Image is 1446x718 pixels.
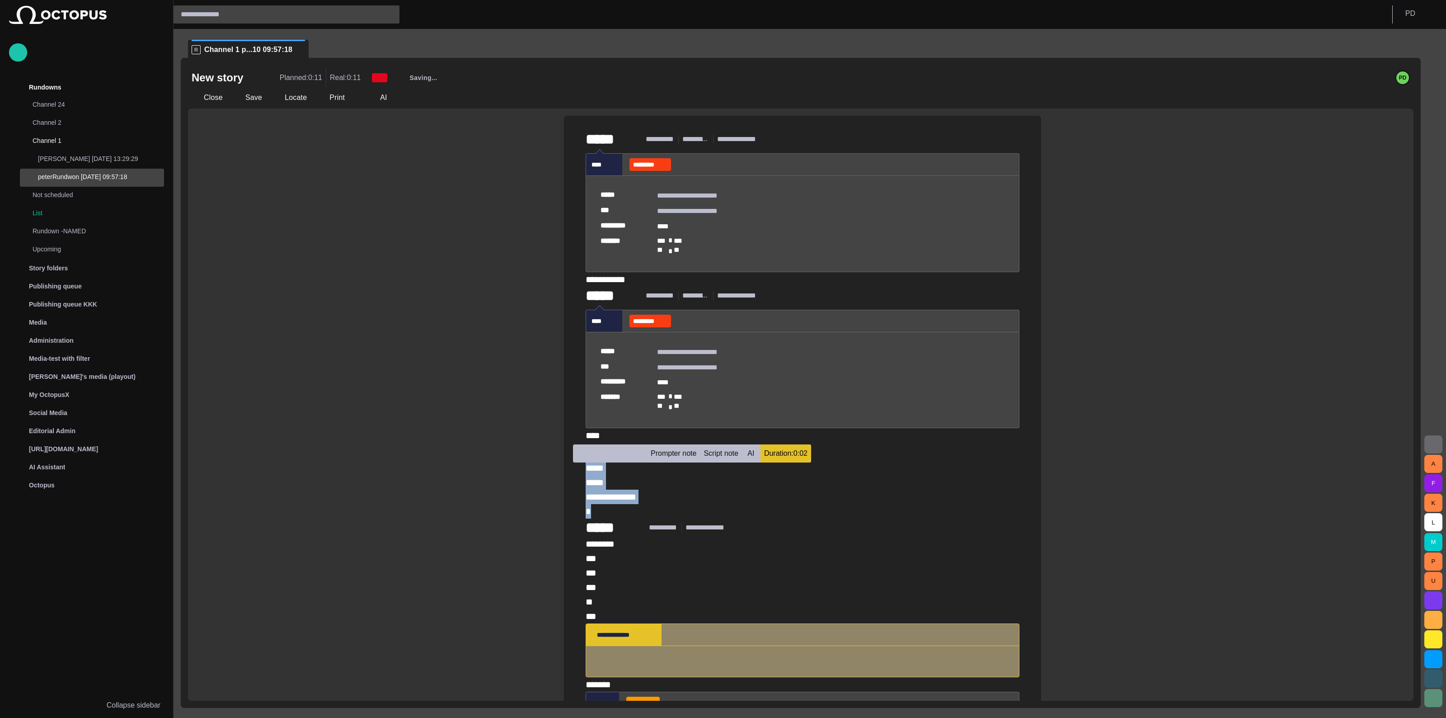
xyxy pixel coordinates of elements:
p: Real: 0:11 [330,72,361,83]
div: [URL][DOMAIN_NAME] [9,440,164,458]
p: Editorial Admin [29,426,75,435]
p: Rundown -NAMED [33,227,146,236]
div: [PERSON_NAME]'s media (playout) [9,368,164,386]
p: AI Assistant [29,463,65,472]
button: Collapse sidebar [9,696,164,714]
button: Close [188,90,226,106]
button: PD [1398,5,1441,22]
button: Save [230,90,265,106]
button: AI [742,444,760,463]
span: Saving... [410,73,437,82]
p: R [192,45,201,54]
p: Media [29,318,47,327]
p: Upcoming [33,245,146,254]
p: Not scheduled [33,190,146,199]
p: Channel 24 [33,100,146,109]
p: Social Media [29,408,67,417]
p: Rundowns [29,83,61,92]
p: List [33,208,164,217]
p: Channel 1 [33,136,146,145]
img: Octopus News Room [9,6,107,24]
ul: main menu [9,78,164,494]
button: Script note [700,444,742,463]
button: M [1424,533,1442,551]
div: Octopus [9,476,164,494]
button: A [1424,455,1442,473]
p: Channel 2 [33,118,146,127]
button: L [1424,513,1442,531]
button: F [1424,474,1442,492]
p: My OctopusX [29,390,69,399]
p: [PERSON_NAME] [DATE] 13:29:29 [38,154,164,163]
div: AI Assistant [9,458,164,476]
p: Story folders [29,264,68,273]
button: K [1424,494,1442,512]
p: peterRundwon [DATE] 09:57:18 [38,172,164,181]
p: Planned: 0:11 [280,72,322,83]
p: Administration [29,336,74,345]
p: Publishing queue KKK [29,300,97,309]
div: List [14,205,164,223]
button: AI [364,90,390,106]
button: P [1424,553,1442,571]
div: Publishing queue [9,277,164,295]
p: [URL][DOMAIN_NAME] [29,444,98,453]
p: Collapse sidebar [107,700,160,711]
div: Media [9,313,164,331]
div: [PERSON_NAME] [DATE] 13:29:29 [20,151,164,169]
span: Channel 1 p...10 09:57:18 [204,45,292,54]
button: Print [314,90,361,106]
p: Octopus [29,481,55,490]
div: peterRundwon [DATE] 09:57:18 [20,169,164,187]
h2: New story [192,71,244,85]
button: Locate [269,90,310,106]
div: RChannel 1 p...10 09:57:18 [188,40,309,58]
button: U [1424,572,1442,590]
p: Publishing queue [29,282,82,291]
button: Prompter note [647,444,700,463]
div: Media-test with filter [9,350,164,368]
p: Media-test with filter [29,354,90,363]
p: PD [1399,74,1407,82]
p: P D [1405,8,1415,19]
p: [PERSON_NAME]'s media (playout) [29,372,136,381]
